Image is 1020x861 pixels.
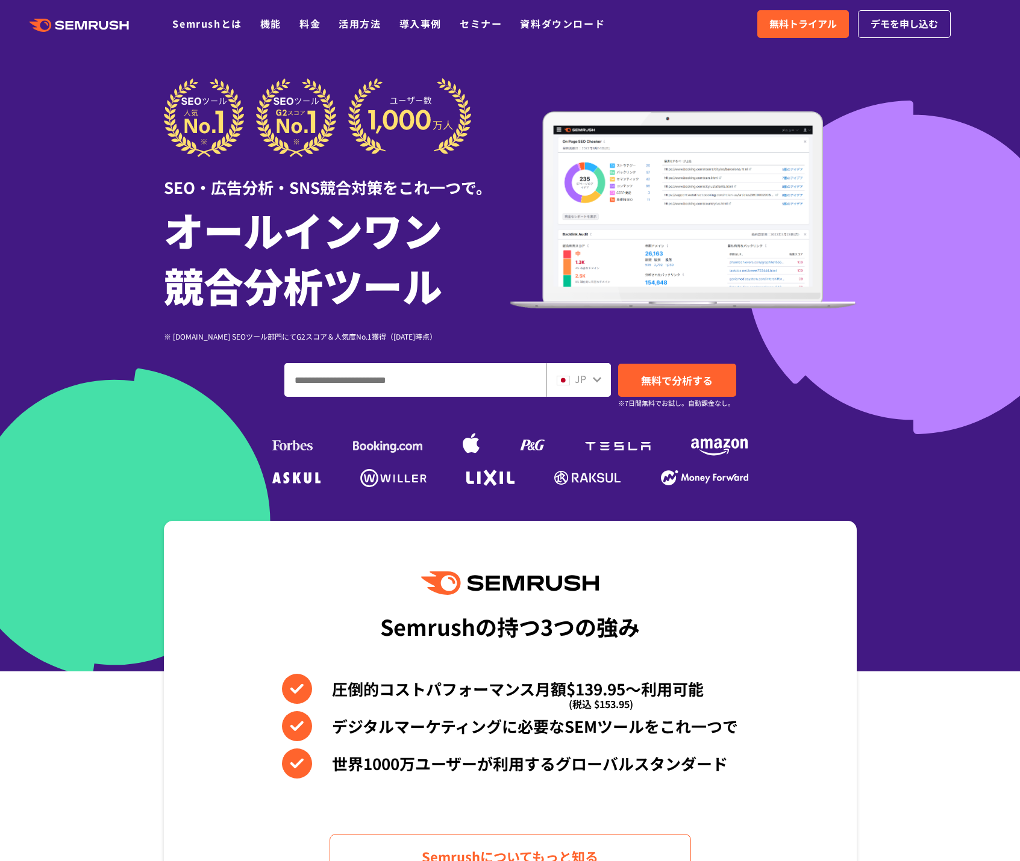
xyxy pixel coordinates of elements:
[399,16,442,31] a: 導入事例
[460,16,502,31] a: セミナー
[282,748,738,779] li: 世界1000万ユーザーが利用するグローバルスタンダード
[380,604,640,648] div: Semrushの持つ3つの強み
[618,364,736,397] a: 無料で分析する
[641,373,713,388] span: 無料で分析する
[282,711,738,741] li: デジタルマーケティングに必要なSEMツールをこれ一つで
[520,16,605,31] a: 資料ダウンロード
[164,202,510,312] h1: オールインワン 競合分析ツール
[618,397,734,409] small: ※7日間無料でお試し。自動課金なし。
[757,10,849,38] a: 無料トライアル
[172,16,242,31] a: Semrushとは
[285,364,546,396] input: ドメイン、キーワードまたはURLを入力してください
[858,10,951,38] a: デモを申し込む
[575,371,586,386] span: JP
[569,689,633,719] span: (税込 $153.95)
[769,16,837,32] span: 無料トライアル
[421,571,598,595] img: Semrush
[339,16,381,31] a: 活用方法
[260,16,281,31] a: 機能
[164,331,510,342] div: ※ [DOMAIN_NAME] SEOツール部門にてG2スコア＆人気度No.1獲得（[DATE]時点）
[282,674,738,704] li: 圧倒的コストパフォーマンス月額$139.95〜利用可能
[871,16,938,32] span: デモを申し込む
[164,157,510,199] div: SEO・広告分析・SNS競合対策をこれ一つで。
[299,16,321,31] a: 料金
